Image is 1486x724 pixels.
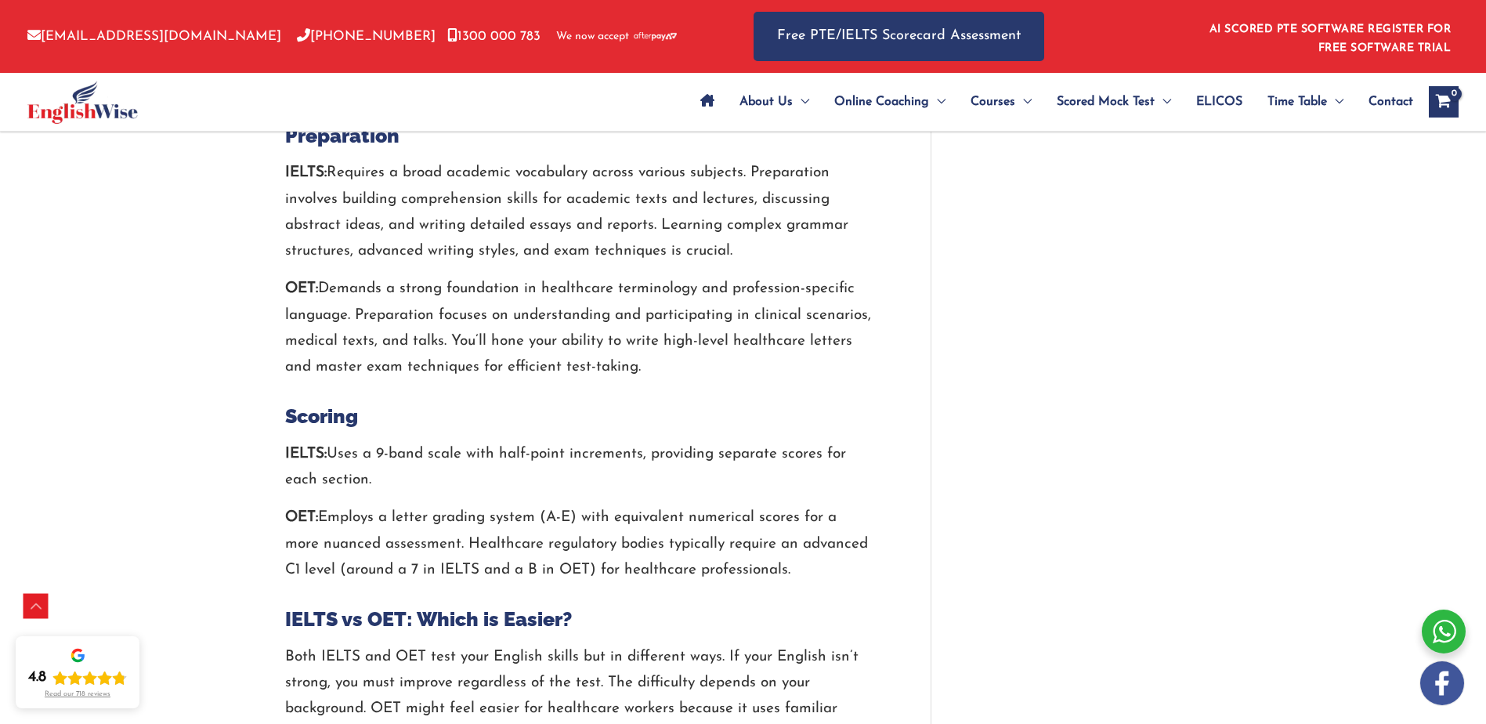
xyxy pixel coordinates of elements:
[739,74,793,129] span: About Us
[28,668,46,687] div: 4.8
[1255,74,1356,129] a: Time TableMenu Toggle
[285,281,318,296] strong: OET:
[1044,74,1184,129] a: Scored Mock TestMenu Toggle
[727,74,822,129] a: About UsMenu Toggle
[285,123,872,149] h3: Preparation
[1057,74,1155,129] span: Scored Mock Test
[634,32,677,41] img: Afterpay-Logo
[1196,74,1242,129] span: ELICOS
[1200,11,1459,62] aside: Header Widget 1
[1429,86,1459,118] a: View Shopping Cart, empty
[285,441,872,494] p: Uses a 9-band scale with half-point increments, providing separate scores for each section.
[285,606,872,632] h3: IELTS vs OET: Which is Easier?
[834,74,929,129] span: Online Coaching
[45,690,110,699] div: Read our 718 reviews
[285,160,872,264] p: Requires a broad academic vocabulary across various subjects. Preparation involves building compr...
[1356,74,1413,129] a: Contact
[27,30,281,43] a: [EMAIL_ADDRESS][DOMAIN_NAME]
[285,505,872,583] p: Employs a letter grading system (A-E) with equivalent numerical scores for a more nuanced assessm...
[1420,661,1464,705] img: white-facebook.png
[285,447,327,462] strong: IELTS:
[1184,74,1255,129] a: ELICOS
[1267,74,1327,129] span: Time Table
[297,30,436,43] a: [PHONE_NUMBER]
[285,165,327,180] strong: IELTS:
[556,29,629,45] span: We now accept
[1209,24,1452,54] a: AI SCORED PTE SOFTWARE REGISTER FOR FREE SOFTWARE TRIAL
[971,74,1015,129] span: Courses
[1368,74,1413,129] span: Contact
[1327,74,1343,129] span: Menu Toggle
[929,74,945,129] span: Menu Toggle
[285,510,318,525] strong: OET:
[447,30,541,43] a: 1300 000 783
[27,81,138,124] img: cropped-ew-logo
[822,74,958,129] a: Online CoachingMenu Toggle
[754,12,1044,61] a: Free PTE/IELTS Scorecard Assessment
[285,404,872,429] h3: Scoring
[793,74,809,129] span: Menu Toggle
[688,74,1413,129] nav: Site Navigation: Main Menu
[958,74,1044,129] a: CoursesMenu Toggle
[1155,74,1171,129] span: Menu Toggle
[28,668,127,687] div: Rating: 4.8 out of 5
[285,276,872,380] p: Demands a strong foundation in healthcare terminology and profession-specific language. Preparati...
[1015,74,1032,129] span: Menu Toggle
